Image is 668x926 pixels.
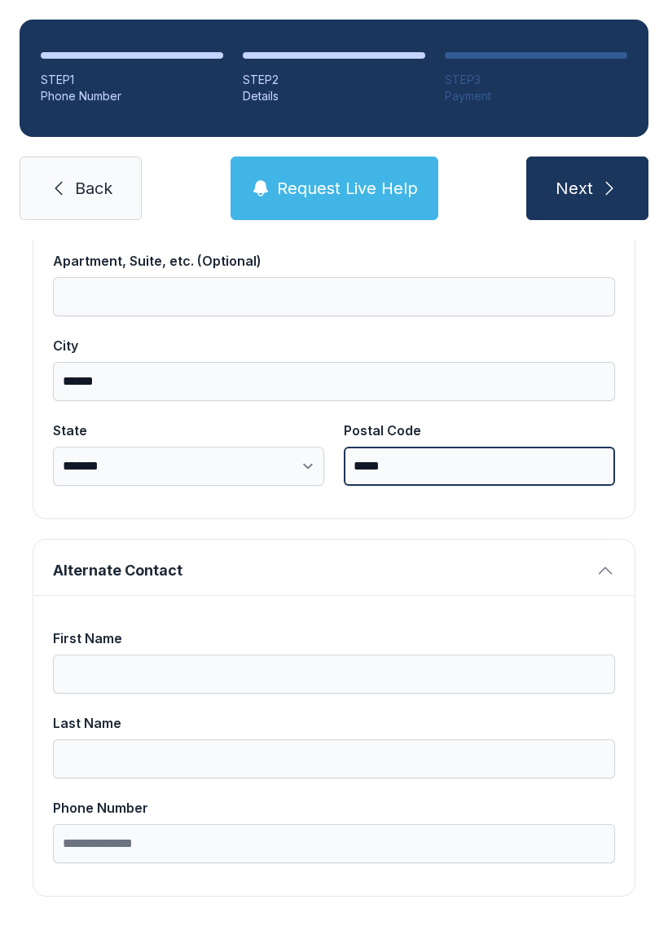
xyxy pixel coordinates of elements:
[53,362,615,401] input: City
[41,72,223,88] div: STEP 1
[243,88,425,104] div: Details
[53,421,324,440] div: State
[344,447,615,486] input: Postal Code
[53,336,615,355] div: City
[445,88,627,104] div: Payment
[53,798,615,818] div: Phone Number
[41,88,223,104] div: Phone Number
[53,713,615,733] div: Last Name
[344,421,615,440] div: Postal Code
[53,251,615,271] div: Apartment, Suite, etc. (Optional)
[53,655,615,694] input: First Name
[53,824,615,863] input: Phone Number
[75,177,112,200] span: Back
[53,277,615,316] input: Apartment, Suite, etc. (Optional)
[53,559,589,582] span: Alternate Contact
[53,739,615,778] input: Last Name
[277,177,418,200] span: Request Live Help
[556,177,593,200] span: Next
[53,628,615,648] div: First Name
[243,72,425,88] div: STEP 2
[445,72,627,88] div: STEP 3
[53,447,324,486] select: State
[33,540,635,595] button: Alternate Contact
